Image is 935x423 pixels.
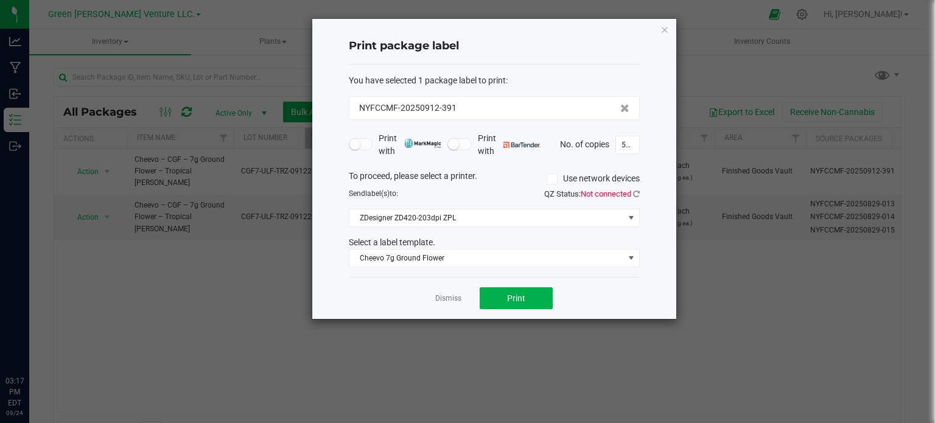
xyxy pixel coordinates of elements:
[581,189,631,198] span: Not connected
[340,170,649,188] div: To proceed, please select a printer.
[404,139,441,148] img: mark_magic_cybra.png
[340,236,649,249] div: Select a label template.
[507,293,525,303] span: Print
[365,189,390,198] span: label(s)
[544,189,640,198] span: QZ Status:
[349,75,506,85] span: You have selected 1 package label to print
[349,189,398,198] span: Send to:
[12,326,49,362] iframe: Resource center
[349,250,624,267] span: Cheevo 7g Ground Flower
[359,102,457,114] span: NYFCCMF-20250912-391
[435,293,461,304] a: Dismiss
[478,132,541,158] span: Print with
[547,172,640,185] label: Use network devices
[379,132,441,158] span: Print with
[349,209,624,226] span: ZDesigner ZD420-203dpi ZPL
[349,38,640,54] h4: Print package label
[480,287,553,309] button: Print
[36,324,51,338] iframe: Resource center unread badge
[503,142,541,148] img: bartender.png
[349,74,640,87] div: :
[560,139,609,149] span: No. of copies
